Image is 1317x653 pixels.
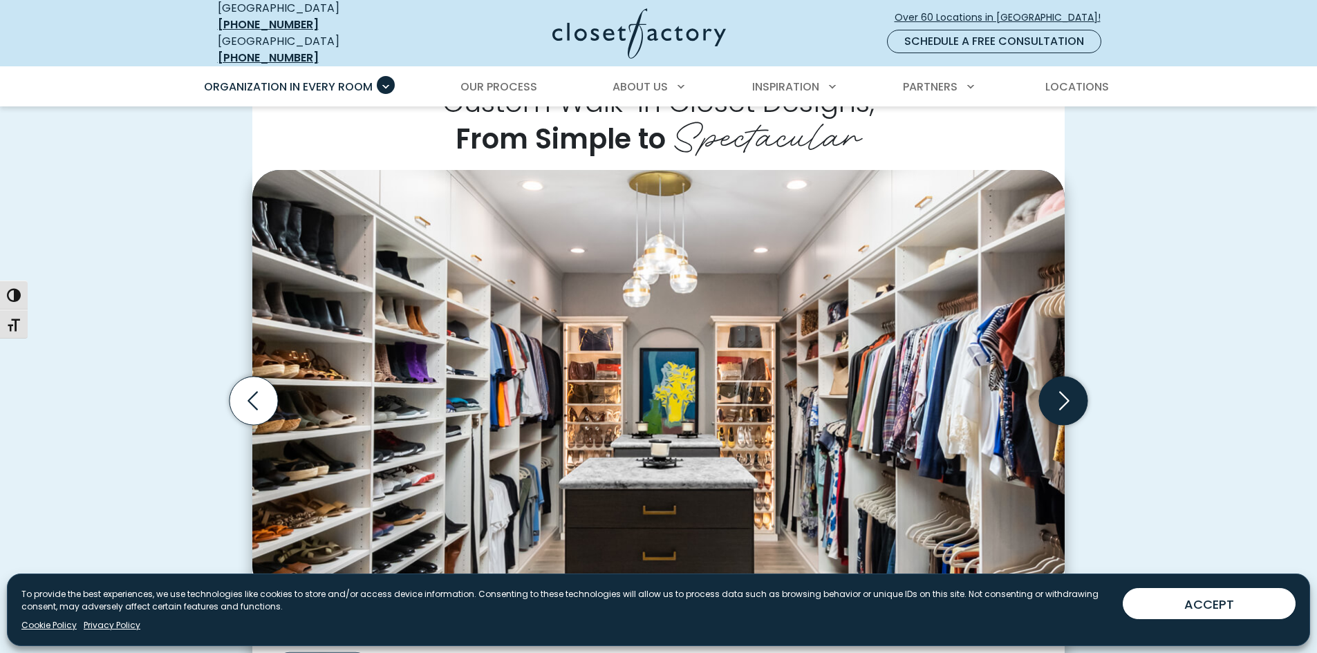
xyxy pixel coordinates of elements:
a: Over 60 Locations in [GEOGRAPHIC_DATA]! [894,6,1112,30]
a: Cookie Policy [21,619,77,632]
a: [PHONE_NUMBER] [218,50,319,66]
a: Privacy Policy [84,619,140,632]
div: [GEOGRAPHIC_DATA] [218,33,418,66]
a: Schedule a Free Consultation [887,30,1101,53]
button: Next slide [1034,371,1093,430]
span: From Simple to [456,120,666,158]
a: [PHONE_NUMBER] [218,17,319,32]
span: Partners [903,79,958,95]
span: Inspiration [752,79,819,95]
span: Locations [1045,79,1109,95]
span: About Us [613,79,668,95]
span: Over 60 Locations in [GEOGRAPHIC_DATA]! [895,10,1112,25]
span: Spectacular [673,105,861,160]
nav: Primary Menu [194,68,1123,106]
img: Walk-in with dual islands, extensive hanging and shoe space, and accent-lit shelves highlighting ... [252,170,1065,593]
span: Organization in Every Room [204,79,373,95]
img: Closet Factory Logo [552,8,726,59]
p: To provide the best experiences, we use technologies like cookies to store and/or access device i... [21,588,1112,613]
span: Our Process [460,79,537,95]
button: ACCEPT [1123,588,1296,619]
button: Previous slide [224,371,283,430]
